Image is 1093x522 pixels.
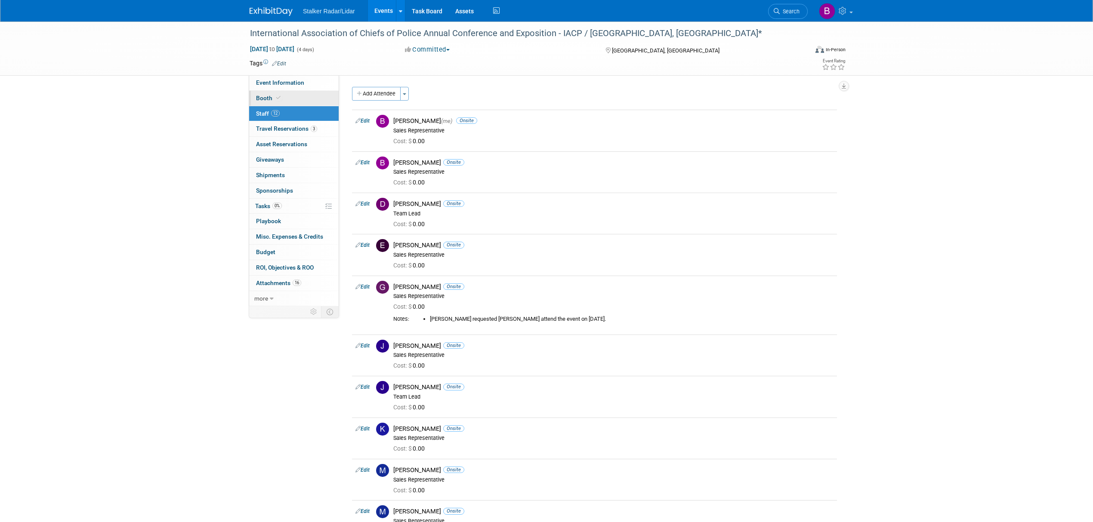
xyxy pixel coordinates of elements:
span: Event Information [256,79,304,86]
span: Cost: $ [393,221,413,227]
a: Edit [355,508,370,514]
img: M.jpg [376,505,389,518]
span: 0.00 [393,445,428,452]
img: J.jpg [376,381,389,394]
div: International Association of Chiefs of Police Annual Conference and Exposition - IACP / [GEOGRAPH... [247,26,795,41]
span: to [268,46,276,52]
span: 16 [293,279,301,286]
span: 0.00 [393,404,428,411]
img: G.jpg [376,281,389,294]
span: Onsite [443,283,464,290]
img: J.jpg [376,340,389,353]
a: Edit [355,343,370,349]
img: Brooke Journet [819,3,835,19]
span: Budget [256,249,275,255]
button: Committed [402,45,453,54]
img: E.jpg [376,239,389,252]
div: Team Lead [393,393,834,400]
img: B.jpg [376,115,389,128]
a: Event Information [249,75,339,90]
span: [DATE] [DATE] [250,45,295,53]
span: Onsite [443,159,464,166]
span: Cost: $ [393,138,413,144]
div: Sales Representative [393,435,834,442]
span: Onsite [443,342,464,349]
a: Edit [355,467,370,473]
img: Format-Inperson.png [815,46,824,53]
a: Sponsorships [249,183,339,198]
a: Edit [355,242,370,248]
div: Sales Representative [393,252,834,258]
span: Giveaways [256,156,284,163]
span: Search [780,8,800,15]
span: Misc. Expenses & Credits [256,233,323,240]
span: Onsite [443,242,464,248]
span: 0.00 [393,362,428,369]
span: Onsite [443,200,464,207]
span: Travel Reservations [256,125,317,132]
span: Staff [256,110,280,117]
span: Cost: $ [393,262,413,269]
a: Edit [355,201,370,207]
a: Attachments16 [249,276,339,291]
img: M.jpg [376,464,389,477]
a: Edit [355,118,370,124]
div: [PERSON_NAME] [393,200,834,208]
a: Travel Reservations3 [249,121,339,136]
span: Sponsorships [256,187,293,194]
div: Event Format [757,45,846,58]
span: 0.00 [393,221,428,227]
span: 0% [272,203,282,209]
img: D.jpg [376,198,389,211]
span: Attachments [256,279,301,286]
span: Cost: $ [393,487,413,494]
span: (4 days) [296,47,314,52]
span: Tasks [255,203,282,209]
img: K.jpg [376,423,389,436]
div: [PERSON_NAME] [393,283,834,291]
div: [PERSON_NAME] [393,383,834,391]
div: [PERSON_NAME] [393,241,834,249]
div: [PERSON_NAME] [393,342,834,350]
a: Playbook [249,214,339,229]
span: 3 [311,126,317,132]
span: Shipments [256,172,285,178]
a: Staff12 [249,106,339,121]
a: Asset Reservations [249,137,339,152]
a: Edit [272,61,286,67]
a: Giveaways [249,152,339,167]
a: Edit [355,384,370,390]
div: [PERSON_NAME] [393,466,834,474]
a: Misc. Expenses & Credits [249,229,339,244]
a: Search [768,4,808,19]
span: 12 [271,110,280,117]
span: Onsite [443,384,464,390]
span: 0.00 [393,138,428,144]
span: Onsite [443,467,464,473]
a: Edit [355,160,370,166]
button: Add Attendee [352,87,401,101]
a: Booth [249,91,339,106]
div: In-Person [825,46,846,53]
a: Shipments [249,168,339,183]
td: Tags [250,59,286,68]
div: [PERSON_NAME] [393,425,834,433]
a: Budget [249,245,339,260]
div: [PERSON_NAME] [393,117,834,125]
div: [PERSON_NAME] [393,507,834,516]
span: Asset Reservations [256,141,307,147]
li: [PERSON_NAME] requested [PERSON_NAME] attend the event on [DATE]. [430,316,834,323]
div: [PERSON_NAME] [393,159,834,167]
span: Onsite [456,117,477,124]
div: Sales Representative [393,352,834,359]
div: Team Lead [393,210,834,217]
span: Booth [256,95,282,101]
div: Sales Representative [393,127,834,134]
span: more [254,295,268,302]
span: Cost: $ [393,445,413,452]
div: Notes: [393,316,409,322]
span: Onsite [443,425,464,432]
span: 0.00 [393,262,428,269]
span: 0.00 [393,487,428,494]
span: 0.00 [393,179,428,186]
